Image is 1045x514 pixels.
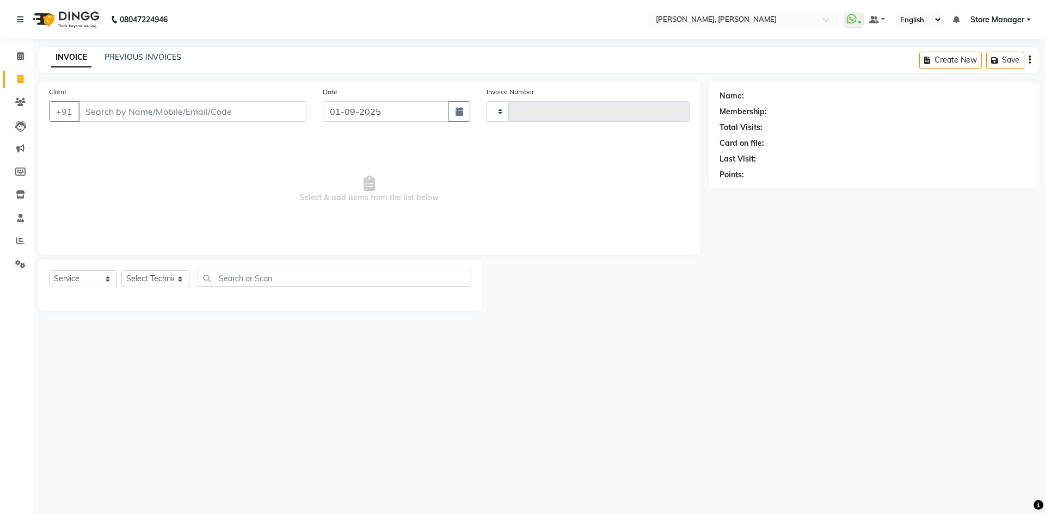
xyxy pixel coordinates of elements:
label: Invoice Number [487,87,534,97]
div: Membership: [720,106,767,117]
b: 08047224946 [120,4,168,35]
div: Card on file: [720,138,764,149]
button: Save [986,52,1024,69]
div: Last Visit: [720,153,756,165]
label: Client [49,87,66,97]
img: logo [28,4,102,35]
label: Date [323,87,337,97]
button: Create New [919,52,982,69]
div: Name: [720,90,744,102]
span: Select & add items from the list below [49,135,690,244]
input: Search or Scan [198,270,471,287]
a: PREVIOUS INVOICES [104,52,181,62]
span: Store Manager [970,14,1024,26]
a: INVOICE [51,48,91,67]
div: Points: [720,169,744,181]
div: Total Visits: [720,122,763,133]
input: Search by Name/Mobile/Email/Code [78,101,306,122]
button: +91 [49,101,79,122]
